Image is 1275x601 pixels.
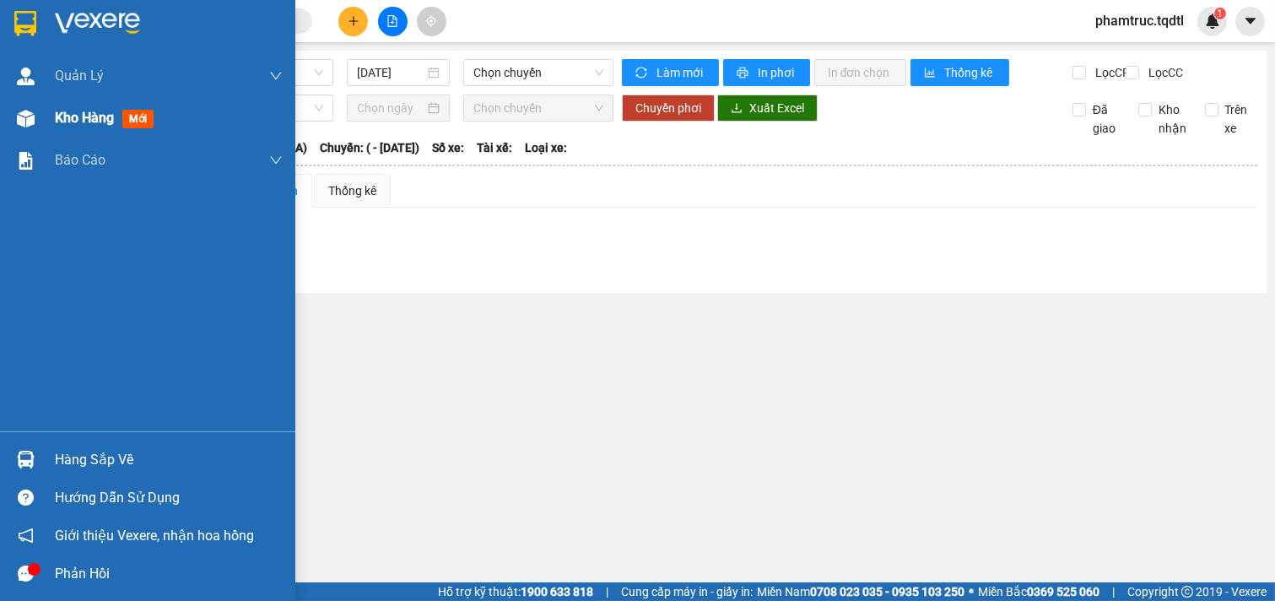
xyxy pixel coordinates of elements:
[348,15,359,27] span: plus
[757,582,964,601] span: Miền Nam
[621,582,753,601] span: Cung cấp máy in - giấy in:
[622,59,719,86] button: syncLàm mới
[55,485,283,511] div: Hướng dẫn sử dụng
[320,138,419,157] span: Chuyến: ( - [DATE])
[1217,8,1223,19] span: 1
[269,69,283,83] span: down
[969,588,974,595] span: ⚪️
[924,67,938,80] span: bar-chart
[18,528,34,544] span: notification
[17,152,35,170] img: solution-icon
[758,63,797,82] span: In phơi
[945,63,996,82] span: Thống kê
[910,59,1009,86] button: bar-chartThống kê
[723,59,810,86] button: printerIn phơi
[269,154,283,167] span: down
[17,451,35,468] img: warehouse-icon
[978,582,1099,601] span: Miền Bắc
[417,7,446,36] button: aim
[1027,585,1099,598] strong: 0369 525 060
[1235,7,1265,36] button: caret-down
[1112,582,1115,601] span: |
[328,181,376,200] div: Thống kê
[55,149,105,171] span: Báo cáo
[18,490,34,506] span: question-circle
[1082,10,1197,31] span: phamtruc.tqdtl
[1181,586,1193,598] span: copyright
[357,99,424,117] input: Chọn ngày
[473,95,602,121] span: Chọn chuyến
[386,15,398,27] span: file-add
[521,585,593,598] strong: 1900 633 818
[1086,100,1126,138] span: Đã giao
[656,63,705,82] span: Làm mới
[635,67,650,80] span: sync
[425,15,437,27] span: aim
[606,582,608,601] span: |
[432,138,464,157] span: Số xe:
[1218,100,1258,138] span: Trên xe
[338,7,368,36] button: plus
[814,59,906,86] button: In đơn chọn
[622,95,715,122] button: Chuyển phơi
[1205,14,1220,29] img: icon-new-feature
[473,60,602,85] span: Chọn chuyến
[438,582,593,601] span: Hỗ trợ kỹ thuật:
[14,11,36,36] img: logo-vxr
[55,65,104,86] span: Quản Lý
[1152,100,1193,138] span: Kho nhận
[55,447,283,473] div: Hàng sắp về
[55,561,283,587] div: Phản hồi
[357,63,424,82] input: 15/08/2025
[378,7,408,36] button: file-add
[55,110,114,126] span: Kho hàng
[18,566,34,582] span: message
[1142,63,1186,82] span: Lọc CC
[810,585,964,598] strong: 0708 023 035 - 0935 103 250
[17,110,35,127] img: warehouse-icon
[525,138,567,157] span: Loại xe:
[717,95,818,122] button: downloadXuất Excel
[55,525,254,546] span: Giới thiệu Vexere, nhận hoa hồng
[1214,8,1226,19] sup: 1
[737,67,751,80] span: printer
[477,138,512,157] span: Tài xế:
[17,68,35,85] img: warehouse-icon
[122,110,154,128] span: mới
[1243,14,1258,29] span: caret-down
[1089,63,1132,82] span: Lọc CR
